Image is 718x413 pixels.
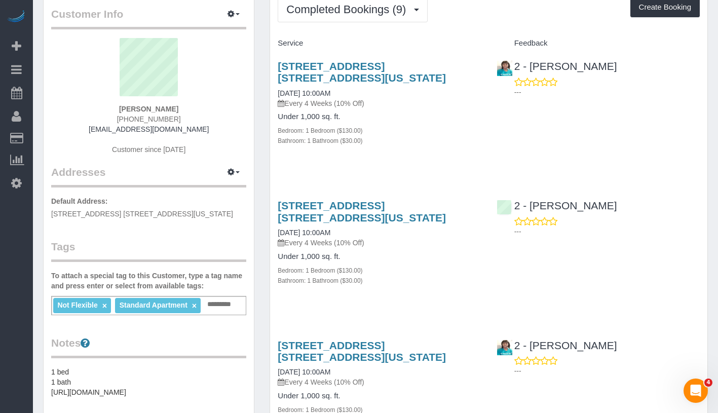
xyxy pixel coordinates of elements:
legend: Notes [51,335,246,358]
strong: [PERSON_NAME] [119,105,178,113]
a: [DATE] 10:00AM [278,229,330,237]
legend: Tags [51,239,246,262]
a: [DATE] 10:00AM [278,89,330,97]
small: Bedroom: 1 Bedroom ($130.00) [278,267,362,274]
a: [STREET_ADDRESS] [STREET_ADDRESS][US_STATE] [278,60,446,84]
p: Every 4 Weeks (10% Off) [278,377,481,387]
img: Automaid Logo [6,10,26,24]
p: --- [514,366,700,376]
span: Completed Bookings (9) [286,3,411,16]
label: To attach a special tag to this Customer, type a tag name and press enter or select from availabl... [51,271,246,291]
a: [STREET_ADDRESS] [STREET_ADDRESS][US_STATE] [278,340,446,363]
h4: Under 1,000 sq. ft. [278,112,481,121]
pre: 1 bed 1 bath [URL][DOMAIN_NAME] [51,367,246,397]
span: Standard Apartment [120,301,187,309]
p: --- [514,87,700,97]
a: 2 - [PERSON_NAME] [497,340,617,351]
a: × [192,302,197,310]
h4: Under 1,000 sq. ft. [278,252,481,261]
a: 2 - [PERSON_NAME] [497,200,617,211]
small: Bathroom: 1 Bathroom ($30.00) [278,137,362,144]
span: Customer since [DATE] [112,145,185,154]
a: [EMAIL_ADDRESS][DOMAIN_NAME] [89,125,209,133]
span: Not Flexible [57,301,97,309]
span: [STREET_ADDRESS] [STREET_ADDRESS][US_STATE] [51,210,233,218]
img: 2 - Hilda Coleman [497,61,512,76]
legend: Customer Info [51,7,246,29]
img: 2 - Hilda Coleman [497,340,512,355]
a: [DATE] 10:00AM [278,368,330,376]
label: Default Address: [51,196,108,206]
a: [STREET_ADDRESS] [STREET_ADDRESS][US_STATE] [278,200,446,223]
span: [PHONE_NUMBER] [117,115,181,123]
a: 2 - [PERSON_NAME] [497,60,617,72]
iframe: Intercom live chat [684,379,708,403]
span: 4 [704,379,712,387]
h4: Feedback [497,39,700,48]
h4: Under 1,000 sq. ft. [278,392,481,400]
p: --- [514,227,700,237]
p: Every 4 Weeks (10% Off) [278,238,481,248]
small: Bathroom: 1 Bathroom ($30.00) [278,277,362,284]
p: Every 4 Weeks (10% Off) [278,98,481,108]
a: × [102,302,107,310]
small: Bedroom: 1 Bedroom ($130.00) [278,127,362,134]
h4: Service [278,39,481,48]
